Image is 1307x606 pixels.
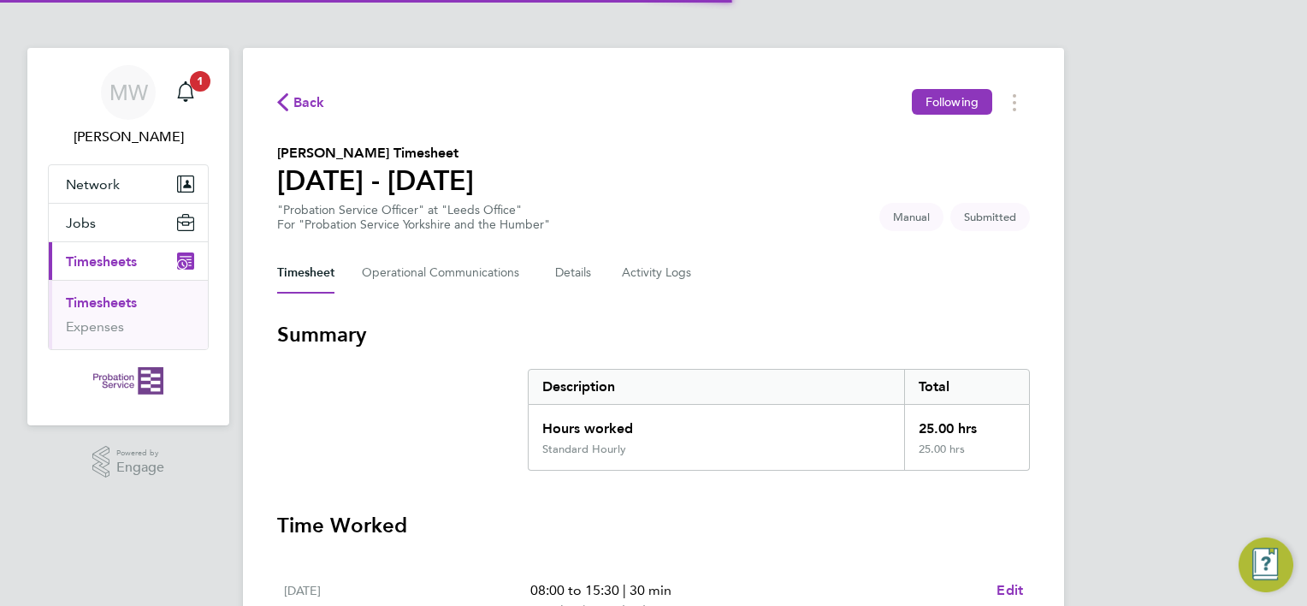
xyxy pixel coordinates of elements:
[623,582,626,598] span: |
[277,321,1030,348] h3: Summary
[879,203,943,231] span: This timesheet was manually created.
[48,367,209,395] a: Go to home page
[190,71,210,92] span: 1
[997,582,1023,598] span: Edit
[277,163,474,198] h1: [DATE] - [DATE]
[66,294,137,311] a: Timesheets
[93,367,163,395] img: probationservice-logo-retina.png
[622,253,694,294] button: Activity Logs
[277,143,474,163] h2: [PERSON_NAME] Timesheet
[277,512,1030,539] h3: Time Worked
[904,405,1029,443] div: 25.00 hrs
[169,65,203,120] a: 1
[912,89,992,115] button: Following
[27,48,229,425] nav: Main navigation
[529,370,904,404] div: Description
[92,446,165,478] a: Powered byEngage
[277,203,550,232] div: "Probation Service Officer" at "Leeds Office"
[926,94,979,110] span: Following
[904,370,1029,404] div: Total
[555,253,594,294] button: Details
[542,443,626,456] div: Standard Hourly
[293,92,325,113] span: Back
[66,215,96,231] span: Jobs
[950,203,1030,231] span: This timesheet is Submitted.
[904,443,1029,470] div: 25.00 hrs
[116,446,164,460] span: Powered by
[528,369,1030,471] div: Summary
[630,582,671,598] span: 30 min
[997,580,1023,601] a: Edit
[116,460,164,475] span: Engage
[530,582,619,598] span: 08:00 to 15:30
[49,242,208,280] button: Timesheets
[277,92,325,113] button: Back
[1239,538,1293,592] button: Engage Resource Center
[66,318,124,335] a: Expenses
[999,89,1030,116] button: Timesheets Menu
[49,204,208,241] button: Jobs
[66,176,120,193] span: Network
[109,81,148,104] span: MW
[48,65,209,147] a: MW[PERSON_NAME]
[277,253,334,294] button: Timesheet
[277,217,550,232] div: For "Probation Service Yorkshire and the Humber"
[66,253,137,270] span: Timesheets
[48,127,209,147] span: Mick Woodcock
[49,165,208,203] button: Network
[362,253,528,294] button: Operational Communications
[49,280,208,349] div: Timesheets
[529,405,904,443] div: Hours worked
